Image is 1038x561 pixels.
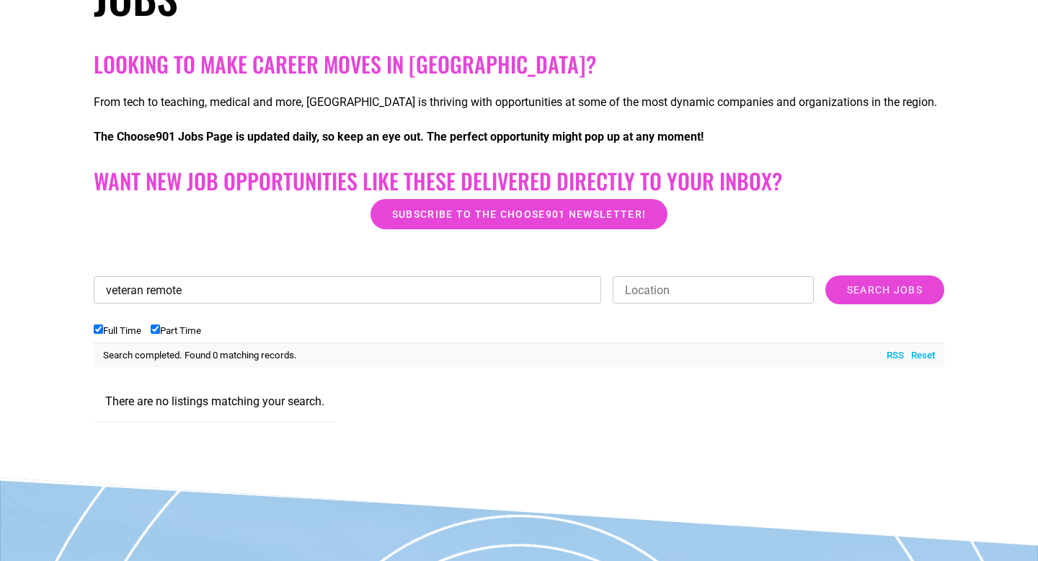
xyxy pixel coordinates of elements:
[904,348,935,363] a: Reset
[94,324,103,334] input: Full Time
[825,275,944,304] input: Search Jobs
[103,350,297,361] span: Search completed. Found 0 matching records.
[613,276,814,304] input: Location
[94,381,336,423] li: There are no listings matching your search.
[94,168,944,194] h2: Want New Job Opportunities like these Delivered Directly to your Inbox?
[94,276,601,304] input: Keywords
[94,130,704,143] strong: The Choose901 Jobs Page is updated daily, so keep an eye out. The perfect opportunity might pop u...
[94,51,944,77] h2: Looking to make career moves in [GEOGRAPHIC_DATA]?
[879,348,904,363] a: RSS
[371,199,667,229] a: Subscribe to the Choose901 newsletter!
[151,324,160,334] input: Part Time
[392,209,646,219] span: Subscribe to the Choose901 newsletter!
[94,325,141,336] label: Full Time
[151,325,201,336] label: Part Time
[94,94,944,111] p: From tech to teaching, medical and more, [GEOGRAPHIC_DATA] is thriving with opportunities at some...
